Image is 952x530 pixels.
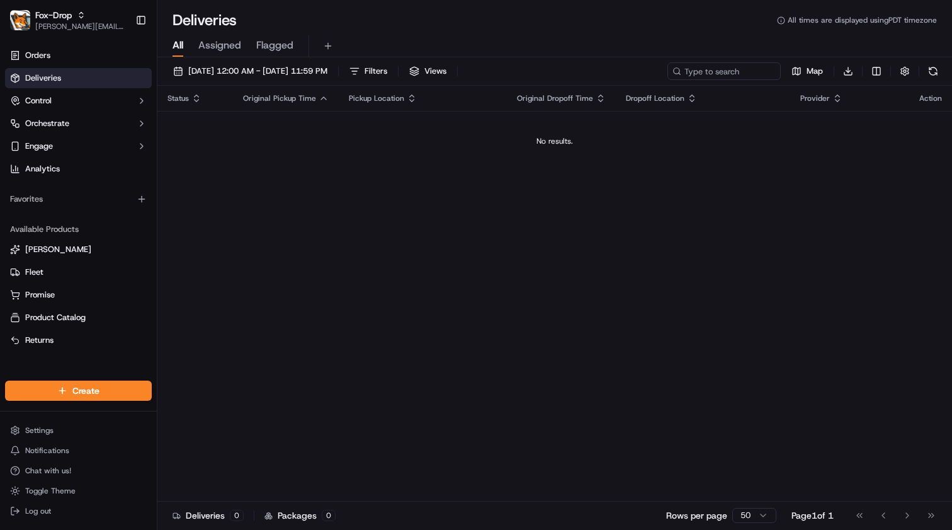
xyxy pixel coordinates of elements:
span: Control [25,95,52,107]
input: Type to search [667,62,781,80]
button: Product Catalog [5,308,152,328]
span: Engage [25,141,53,152]
span: Notifications [25,446,69,456]
span: Analytics [25,163,60,175]
span: Original Pickup Time [243,93,316,103]
span: Orchestrate [25,118,69,129]
span: Returns [25,335,54,346]
button: Log out [5,502,152,520]
span: Assigned [198,38,241,53]
span: Pickup Location [349,93,404,103]
div: 0 [230,510,244,521]
div: Favorites [5,189,152,209]
h1: Deliveries [173,10,237,30]
span: Deliveries [186,509,225,522]
span: Product Catalog [25,312,86,323]
p: Rows per page [666,509,727,522]
a: Analytics [5,159,152,179]
button: Promise [5,285,152,305]
button: Toggle Theme [5,482,152,500]
a: Returns [10,335,147,346]
span: Packages [278,509,317,522]
span: Create [72,384,99,397]
span: Chat with us! [25,466,71,476]
button: Orchestrate [5,113,152,134]
span: Status [167,93,189,103]
span: [DATE] 12:00 AM - [DATE] 11:59 PM [188,66,327,77]
a: Promise [10,289,147,301]
a: Fleet [10,267,147,278]
span: All [173,38,183,53]
div: Available Products [5,219,152,239]
span: Orders [25,50,50,61]
a: Deliveries [5,68,152,88]
button: Notifications [5,442,152,459]
button: [PERSON_NAME][EMAIL_ADDRESS][PERSON_NAME][DOMAIN_NAME] [35,21,125,32]
span: All times are displayed using PDT timezone [788,15,937,25]
button: Fox-DropFox-Drop[PERSON_NAME][EMAIL_ADDRESS][PERSON_NAME][DOMAIN_NAME] [5,5,130,35]
a: [PERSON_NAME] [10,244,147,255]
button: Chat with us! [5,462,152,480]
button: Control [5,91,152,111]
button: Returns [5,330,152,350]
button: [PERSON_NAME] [5,239,152,260]
span: Deliveries [25,72,61,84]
span: Toggle Theme [25,486,76,496]
a: Orders [5,45,152,66]
button: Fox-Drop [35,9,72,21]
span: Provider [800,93,830,103]
span: [PERSON_NAME] [25,244,91,255]
button: Fleet [5,262,152,282]
div: 0 [322,510,336,521]
span: Original Dropoff Time [517,93,593,103]
span: Fleet [25,267,43,278]
img: Fox-Drop [10,10,30,30]
span: Promise [25,289,55,301]
button: Refresh [924,62,942,80]
button: Views [404,62,452,80]
span: Filters [365,66,387,77]
button: Engage [5,136,152,156]
span: Log out [25,506,51,516]
div: Action [919,93,942,103]
div: Page 1 of 1 [791,509,834,522]
button: Filters [344,62,393,80]
span: Map [807,66,823,77]
button: [DATE] 12:00 AM - [DATE] 11:59 PM [167,62,333,80]
span: Views [424,66,446,77]
span: Flagged [256,38,293,53]
button: Create [5,381,152,401]
div: No results. [162,136,947,146]
button: Settings [5,422,152,439]
button: Map [786,62,829,80]
span: Dropoff Location [626,93,684,103]
span: Settings [25,425,54,435]
a: Product Catalog [10,312,147,323]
